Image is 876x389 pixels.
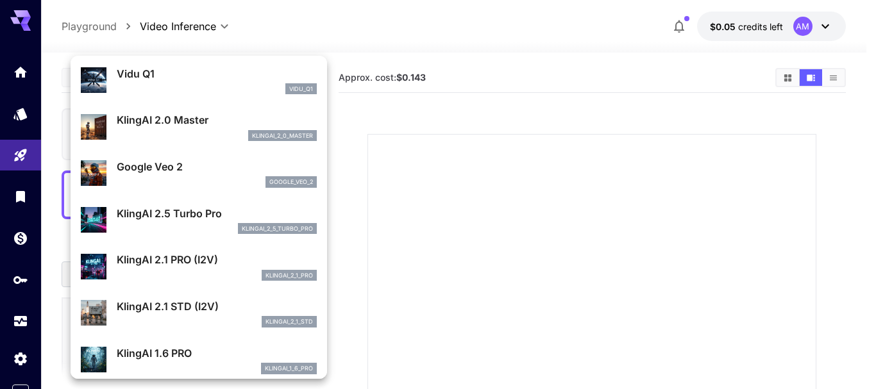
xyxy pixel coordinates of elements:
[265,317,313,326] p: klingai_2_1_std
[81,201,317,240] div: KlingAI 2.5 Turbo Proklingai_2_5_turbo_pro
[81,247,317,286] div: KlingAI 2.1 PRO (I2V)klingai_2_1_pro
[252,131,313,140] p: klingai_2_0_master
[265,364,313,373] p: klingai_1_6_pro
[81,154,317,193] div: Google Veo 2google_veo_2
[81,61,317,100] div: Vidu Q1vidu_q1
[117,159,317,174] p: Google Veo 2
[117,112,317,128] p: KlingAI 2.0 Master
[242,224,313,233] p: klingai_2_5_turbo_pro
[117,252,317,267] p: KlingAI 2.1 PRO (I2V)
[265,271,313,280] p: klingai_2_1_pro
[117,345,317,361] p: KlingAI 1.6 PRO
[269,178,313,186] p: google_veo_2
[81,340,317,379] div: KlingAI 1.6 PROklingai_1_6_pro
[117,299,317,314] p: KlingAI 2.1 STD (I2V)
[117,206,317,221] p: KlingAI 2.5 Turbo Pro
[81,294,317,333] div: KlingAI 2.1 STD (I2V)klingai_2_1_std
[81,107,317,146] div: KlingAI 2.0 Masterklingai_2_0_master
[289,85,313,94] p: vidu_q1
[117,66,317,81] p: Vidu Q1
